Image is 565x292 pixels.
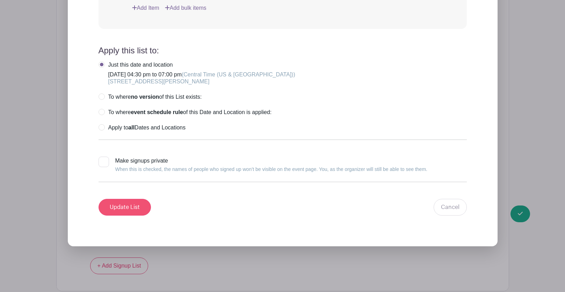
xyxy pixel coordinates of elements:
div: Make signups private [115,157,427,173]
label: To where of this List exists: [99,93,202,100]
strong: all [128,125,135,130]
label: Apply to Dates and Locations [99,124,186,131]
strong: no version [131,94,159,100]
div: Just this date and location [108,61,295,68]
label: [DATE] 04:30 pm to 07:00 pm [99,61,295,85]
input: Update List [99,199,151,216]
small: When this is checked, the names of people who signed up won’t be visible on the event page. You, ... [115,166,427,172]
label: To where of this Date and Location is applied: [99,109,272,116]
div: [STREET_ADDRESS][PERSON_NAME] [108,78,295,85]
strong: event schedule rule [131,109,183,115]
a: Add Item [132,4,159,12]
a: Cancel [434,199,467,216]
h4: Apply this list to: [99,46,467,56]
span: (Central Time (US & [GEOGRAPHIC_DATA])) [182,72,295,77]
a: Add bulk items [165,4,207,12]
